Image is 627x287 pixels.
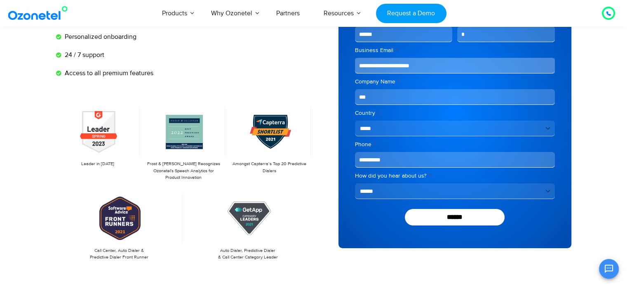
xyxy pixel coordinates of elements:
p: Frost & [PERSON_NAME] Recognizes Ozonetel's Speech Analytics for Product Innovation [146,161,221,181]
p: Amongst Capterra’s Top 20 Predictive Dialers [232,161,307,174]
span: Access to all premium features [63,68,153,78]
label: Phone [355,140,555,149]
label: Country [355,109,555,117]
p: Leader in [DATE] [60,161,135,168]
label: Business Email [355,46,555,55]
a: Request a Demo [376,4,446,23]
label: Company Name [355,78,555,86]
span: Personalized onboarding [63,32,136,42]
p: Call Center, Auto Dialer & Predictive Dialer Front Runner [60,247,178,261]
span: 24 / 7 support [63,50,104,60]
p: Auto Dialer, Predictive Dialer & Call Center Category Leader [189,247,307,261]
label: How did you hear about us? [355,172,555,180]
button: Open chat [599,259,619,279]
